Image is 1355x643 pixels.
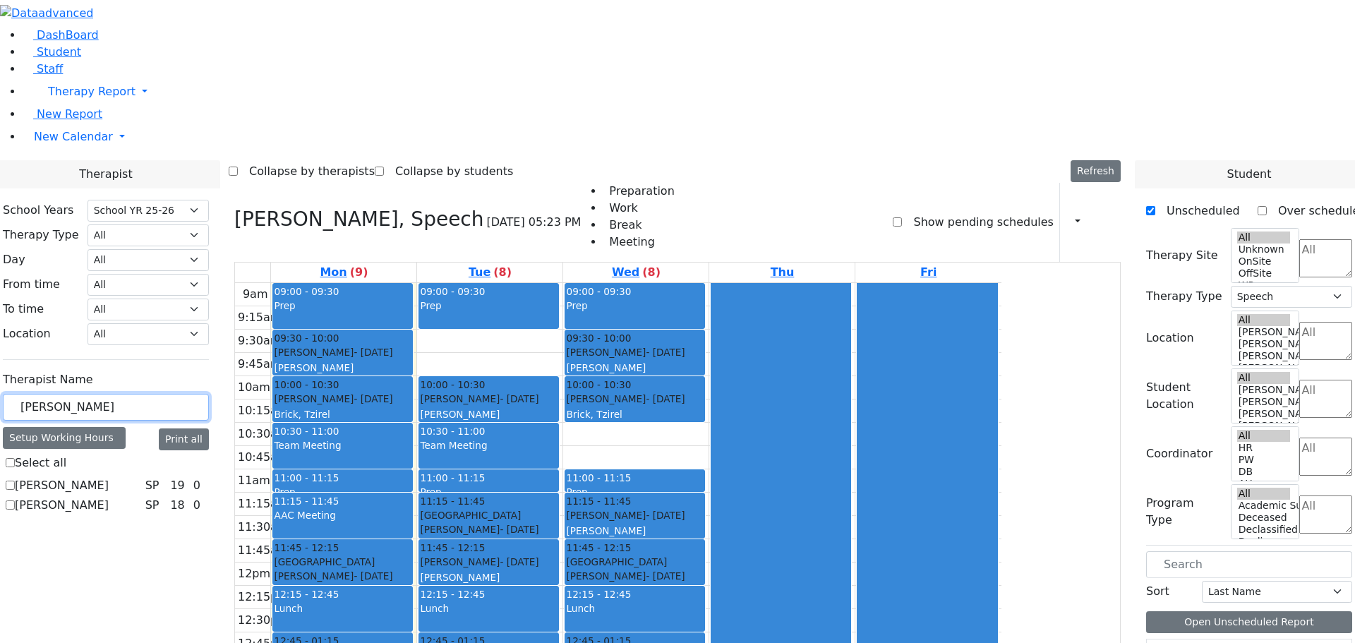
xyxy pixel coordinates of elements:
label: Therapy Type [1146,288,1222,305]
div: 9:30am [235,332,284,349]
span: [GEOGRAPHIC_DATA] [566,555,667,569]
div: Prep [420,485,558,499]
div: 10:15am [235,402,291,419]
span: New Report [37,107,102,121]
div: 10am [235,379,273,396]
div: Lunch [274,601,411,615]
div: [PERSON_NAME] [274,569,411,583]
option: All [1237,430,1291,442]
div: Brick, Tzirel [566,407,704,421]
div: [PERSON_NAME] [420,522,558,536]
span: 11:00 - 11:15 [420,472,485,483]
div: Setup [1100,210,1107,234]
a: Student [23,45,81,59]
span: 10:30 - 11:00 [274,426,339,437]
span: New Calendar [34,130,113,143]
span: 11:15 - 11:45 [420,494,485,508]
span: - [DATE] [500,524,538,535]
span: 10:30 - 11:00 [420,426,485,437]
div: SP [140,497,165,514]
label: Unscheduled [1155,200,1240,222]
option: [PERSON_NAME] 4 [1237,396,1291,408]
div: 12:30pm [235,612,291,629]
span: - [DATE] [646,570,685,582]
div: Lunch [420,601,558,615]
span: 11:15 - 11:45 [274,495,339,507]
div: Team Meeting [420,438,558,452]
option: Declassified [1237,524,1291,536]
div: 10:30am [235,426,291,443]
span: [DATE] 05:23 PM [487,214,582,231]
span: 12:15 - 12:45 [274,589,339,600]
option: AH [1237,478,1291,490]
label: [PERSON_NAME] [15,497,109,514]
span: - [DATE] [646,393,685,404]
option: [PERSON_NAME] 2 [1237,362,1291,374]
div: AAC Meeting [274,508,411,522]
option: All [1237,314,1291,326]
a: September 12, 2025 [917,263,939,282]
option: [PERSON_NAME] 3 [1237,408,1291,420]
span: 10:00 - 10:30 [420,378,485,392]
span: Student [37,45,81,59]
li: Break [603,217,674,234]
div: Brick, Tzirel [274,407,411,421]
option: Declines [1237,536,1291,548]
div: SP [140,477,165,494]
div: 12:15pm [235,589,291,606]
option: [PERSON_NAME] 3 [1237,350,1291,362]
label: Collapse by students [384,160,513,183]
div: [PERSON_NAME] [274,392,411,406]
option: [PERSON_NAME] 2 [1237,420,1291,432]
label: Coordinator [1146,445,1212,462]
textarea: Search [1299,380,1352,418]
span: 09:30 - 10:00 [566,331,631,345]
option: HR [1237,442,1291,454]
a: Therapy Report [23,78,1355,106]
textarea: Search [1299,322,1352,360]
span: 09:00 - 09:30 [420,286,485,297]
label: Sort [1146,583,1169,600]
label: Therapist Name [3,371,93,388]
label: From time [3,276,60,293]
option: Deceased [1237,512,1291,524]
label: Student Location [1146,379,1222,413]
option: Academic Support [1237,500,1291,512]
option: [PERSON_NAME] 4 [1237,338,1291,350]
label: (8) [642,264,661,281]
a: September 8, 2025 [317,263,371,282]
h3: [PERSON_NAME], Speech [234,208,484,232]
div: 9:45am [235,356,284,373]
span: 09:00 - 09:30 [274,286,339,297]
div: Setup Working Hours [3,427,126,449]
span: Therapist [79,166,132,183]
option: [PERSON_NAME] 5 [1237,384,1291,396]
div: 11:30am [235,519,291,536]
div: Prep [274,485,411,499]
div: 11:15am [235,495,291,512]
span: - [DATE] [354,393,392,404]
button: Open Unscheduled Report [1146,611,1352,633]
label: Select all [15,455,66,471]
div: Lunch [566,601,704,615]
div: Delete [1112,211,1121,234]
div: 11am [235,472,273,489]
span: [GEOGRAPHIC_DATA] [420,508,521,522]
a: September 9, 2025 [466,263,514,282]
input: Search [3,394,209,421]
input: Search [1146,551,1352,578]
span: - [DATE] [646,510,685,521]
a: DashBoard [23,28,99,42]
option: PW [1237,454,1291,466]
a: New Calendar [23,123,1355,151]
div: [PERSON_NAME] [420,392,558,406]
label: (8) [493,264,512,281]
option: Unknown [1237,244,1291,256]
span: 11:00 - 11:15 [566,472,631,483]
div: [PERSON_NAME] [420,407,558,421]
span: 10:00 - 10:30 [566,378,631,392]
div: Prep [566,485,704,499]
div: [PERSON_NAME] [566,345,704,359]
div: Prep [566,299,704,313]
textarea: Search [1299,495,1352,534]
